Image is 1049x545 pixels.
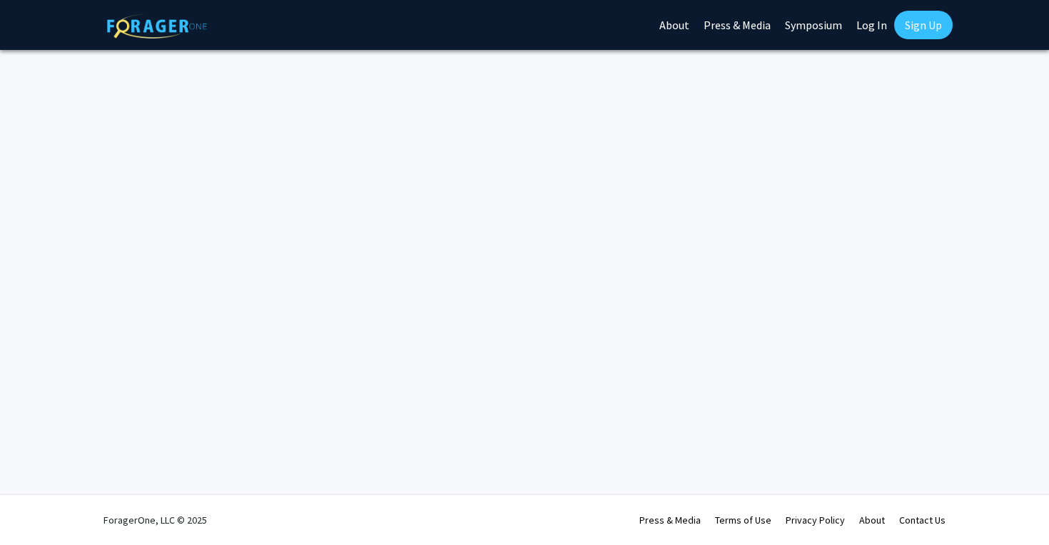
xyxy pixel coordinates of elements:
img: ForagerOne Logo [107,14,207,39]
a: Privacy Policy [786,514,845,526]
a: About [859,514,885,526]
a: Press & Media [639,514,701,526]
a: Terms of Use [715,514,771,526]
a: Sign Up [894,11,953,39]
a: Contact Us [899,514,946,526]
div: ForagerOne, LLC © 2025 [103,495,207,545]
